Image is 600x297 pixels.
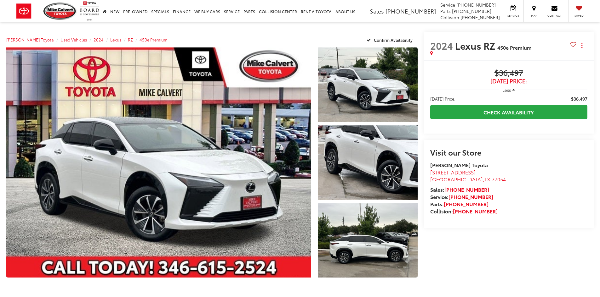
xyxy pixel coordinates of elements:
[449,193,493,200] a: [PHONE_NUMBER]
[492,175,506,183] span: 77054
[527,14,541,18] span: Map
[440,2,455,8] span: Service
[6,37,54,42] a: [PERSON_NAME] Toyota
[43,3,77,20] img: Mike Calvert Toyota
[576,40,587,51] button: Actions
[430,186,489,193] strong: Sales:
[128,37,133,42] a: RZ
[430,175,506,183] span: ,
[502,87,511,93] span: Less
[484,175,490,183] span: TX
[110,37,121,42] a: Lexus
[318,47,418,122] a: Expand Photo 1
[318,125,418,200] a: Expand Photo 2
[430,78,587,84] span: [DATE] Price:
[374,37,413,43] span: Confirm Availability
[3,46,314,279] img: 2024 Lexus RZ 450e Premium
[547,14,562,18] span: Contact
[430,168,506,183] a: [STREET_ADDRESS] [GEOGRAPHIC_DATA],TX 77054
[6,47,311,278] a: Expand Photo 0
[452,8,491,14] span: [PHONE_NUMBER]
[497,44,532,51] span: 450e Premium
[506,14,520,18] span: Service
[444,200,489,207] a: [PHONE_NUMBER]
[140,37,168,42] a: 450e Premium
[499,84,518,96] button: Less
[60,37,87,42] a: Used Vehicles
[430,193,493,200] strong: Service:
[363,34,418,45] button: Confirm Availability
[317,47,418,123] img: 2024 Lexus RZ 450e Premium
[386,7,436,15] span: [PHONE_NUMBER]
[440,8,451,14] span: Parts
[430,200,489,207] strong: Parts:
[460,14,500,20] span: [PHONE_NUMBER]
[430,105,587,119] a: Check Availability
[430,69,587,78] span: $36,497
[430,39,453,52] span: 2024
[430,168,476,176] span: [STREET_ADDRESS]
[318,203,418,278] a: Expand Photo 3
[94,37,104,42] a: 2024
[581,43,582,48] span: dropdown dots
[440,14,459,20] span: Collision
[370,7,384,15] span: Sales
[430,207,498,215] strong: Collision:
[430,148,587,156] h2: Visit our Store
[571,96,587,102] span: $36,497
[444,186,489,193] a: [PHONE_NUMBER]
[317,124,418,201] img: 2024 Lexus RZ 450e Premium
[430,161,488,168] strong: [PERSON_NAME] Toyota
[430,175,483,183] span: [GEOGRAPHIC_DATA]
[453,207,498,215] a: [PHONE_NUMBER]
[456,2,496,8] span: [PHONE_NUMBER]
[317,202,418,278] img: 2024 Lexus RZ 450e Premium
[572,14,586,18] span: Saved
[455,39,497,52] span: Lexus RZ
[430,96,455,102] span: [DATE] Price:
